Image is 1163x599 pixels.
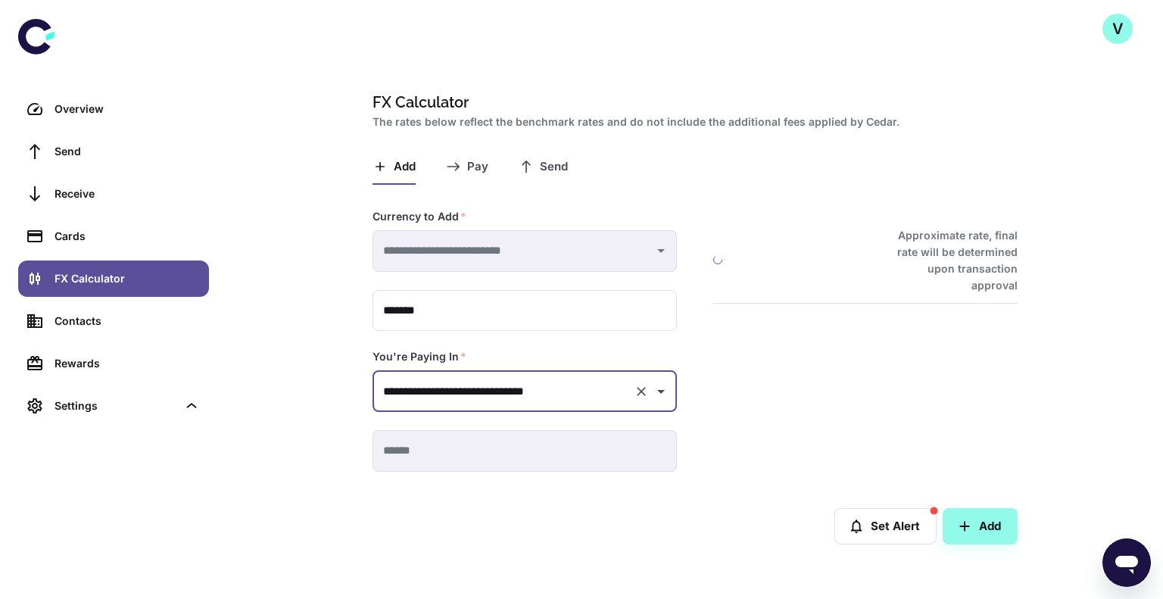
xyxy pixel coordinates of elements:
a: Overview [18,91,209,127]
a: Contacts [18,303,209,339]
a: FX Calculator [18,261,209,297]
div: Rewards [55,355,200,372]
button: Add [943,508,1018,544]
button: Open [650,381,672,402]
label: Currency to Add [373,209,466,224]
div: Receive [55,186,200,202]
a: Send [18,133,209,170]
div: Cards [55,228,200,245]
div: Contacts [55,313,200,329]
div: Send [55,143,200,160]
button: Set Alert [834,508,937,544]
button: V [1102,14,1133,44]
div: Settings [18,388,209,424]
span: Add [394,160,416,174]
iframe: Button to launch messaging window [1102,538,1151,587]
span: Send [540,160,568,174]
a: Receive [18,176,209,212]
label: You're Paying In [373,349,466,364]
span: Pay [467,160,488,174]
div: Settings [55,398,177,414]
div: FX Calculator [55,270,200,287]
div: Overview [55,101,200,117]
button: Clear [631,381,652,402]
a: Cards [18,218,209,254]
h6: Approximate rate, final rate will be determined upon transaction approval [881,227,1018,294]
h2: The rates below reflect the benchmark rates and do not include the additional fees applied by Cedar. [373,114,1012,130]
a: Rewards [18,345,209,382]
h1: FX Calculator [373,91,1012,114]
